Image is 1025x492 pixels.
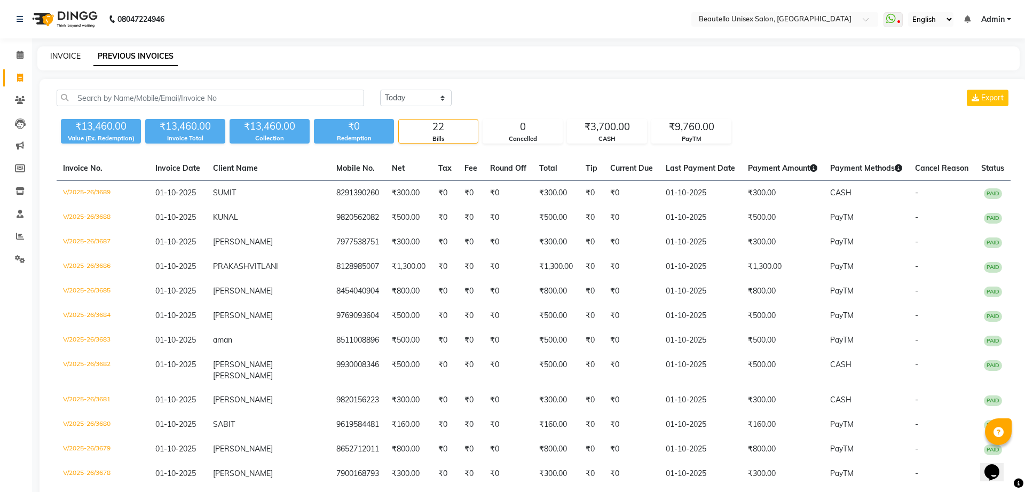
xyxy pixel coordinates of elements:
[567,120,646,134] div: ₹3,700.00
[385,181,432,206] td: ₹300.00
[230,134,310,143] div: Collection
[915,444,918,454] span: -
[145,134,225,143] div: Invoice Total
[533,205,579,230] td: ₹500.00
[155,395,196,404] span: 01-10-2025
[659,353,742,388] td: 01-10-2025
[604,388,659,412] td: ₹0
[830,163,902,173] span: Payment Methods
[57,279,149,304] td: V/2025-26/3685
[579,230,604,255] td: ₹0
[57,230,149,255] td: V/2025-26/3687
[57,388,149,412] td: V/2025-26/3681
[155,469,196,478] span: 01-10-2025
[915,311,918,320] span: -
[604,255,659,279] td: ₹0
[483,134,562,144] div: Cancelled
[155,212,196,222] span: 01-10-2025
[604,304,659,328] td: ₹0
[984,188,1002,199] span: PAID
[984,213,1002,224] span: PAID
[484,412,533,437] td: ₹0
[830,444,854,454] span: PayTM
[399,134,478,144] div: Bills
[385,412,432,437] td: ₹160.00
[742,255,824,279] td: ₹1,300.00
[458,328,484,353] td: ₹0
[330,412,385,437] td: 9619584481
[915,163,968,173] span: Cancel Reason
[659,412,742,437] td: 01-10-2025
[981,93,1004,102] span: Export
[484,353,533,388] td: ₹0
[484,462,533,486] td: ₹0
[915,237,918,247] span: -
[981,163,1004,173] span: Status
[230,119,310,134] div: ₹13,460.00
[213,419,235,429] span: SABIT
[984,311,1002,322] span: PAID
[145,119,225,134] div: ₹13,460.00
[432,181,458,206] td: ₹0
[117,4,164,34] b: 08047224946
[742,412,824,437] td: ₹160.00
[579,328,604,353] td: ₹0
[830,212,854,222] span: PayTM
[458,279,484,304] td: ₹0
[213,188,236,197] span: SUMIT
[659,328,742,353] td: 01-10-2025
[458,181,484,206] td: ₹0
[533,437,579,462] td: ₹800.00
[659,181,742,206] td: 01-10-2025
[915,469,918,478] span: -
[604,462,659,486] td: ₹0
[385,279,432,304] td: ₹800.00
[533,328,579,353] td: ₹500.00
[604,328,659,353] td: ₹0
[484,388,533,412] td: ₹0
[432,462,458,486] td: ₹0
[57,304,149,328] td: V/2025-26/3684
[967,90,1008,106] button: Export
[915,360,918,369] span: -
[742,205,824,230] td: ₹500.00
[659,279,742,304] td: 01-10-2025
[533,353,579,388] td: ₹500.00
[915,419,918,429] span: -
[458,304,484,328] td: ₹0
[579,279,604,304] td: ₹0
[432,412,458,437] td: ₹0
[213,444,273,454] span: [PERSON_NAME]
[330,304,385,328] td: 9769093604
[155,335,196,345] span: 01-10-2025
[984,262,1002,273] span: PAID
[432,279,458,304] td: ₹0
[330,205,385,230] td: 9820562082
[385,205,432,230] td: ₹500.00
[330,353,385,388] td: 9930008346
[981,14,1005,25] span: Admin
[484,230,533,255] td: ₹0
[915,395,918,404] span: -
[330,255,385,279] td: 8128985007
[57,462,149,486] td: V/2025-26/3678
[330,388,385,412] td: 9820156223
[586,163,597,173] span: Tip
[579,462,604,486] td: ₹0
[539,163,557,173] span: Total
[659,205,742,230] td: 01-10-2025
[742,353,824,388] td: ₹500.00
[213,335,232,345] span: aman
[399,120,478,134] div: 22
[579,205,604,230] td: ₹0
[533,279,579,304] td: ₹800.00
[604,353,659,388] td: ₹0
[830,395,851,404] span: CASH
[385,304,432,328] td: ₹500.00
[830,311,854,320] span: PayTM
[604,181,659,206] td: ₹0
[533,304,579,328] td: ₹500.00
[155,261,196,271] span: 01-10-2025
[980,449,1014,481] iframe: chat widget
[385,353,432,388] td: ₹500.00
